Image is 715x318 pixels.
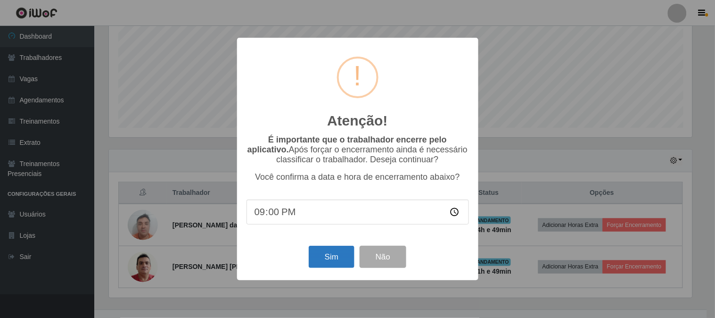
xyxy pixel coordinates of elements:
p: Você confirma a data e hora de encerramento abaixo? [247,172,469,182]
b: É importante que o trabalhador encerre pelo aplicativo. [247,135,447,154]
button: Sim [309,246,354,268]
p: Após forçar o encerramento ainda é necessário classificar o trabalhador. Deseja continuar? [247,135,469,165]
h2: Atenção! [327,112,387,129]
button: Não [360,246,406,268]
